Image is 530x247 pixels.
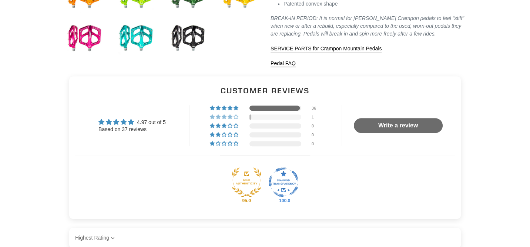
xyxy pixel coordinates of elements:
a: Pedal FAQ [271,60,296,67]
div: Average rating is 4.97 stars [98,118,166,126]
a: Judge.me Gold Authentic Shop medal 95.0 [232,167,261,197]
img: Judge.me Diamond Transparent Shop medal [269,167,298,197]
em: BREAK-IN PERIOD: It is normal for [PERSON_NAME] Crampon pedals to feel “stiff” when new or after ... [271,15,464,37]
img: Load image into Gallery viewer, black [167,18,208,59]
a: Judge.me Diamond Transparent Shop medal 100.0 [269,167,298,197]
img: Load image into Gallery viewer, pink [63,18,104,59]
select: Sort dropdown [75,231,117,246]
img: Judge.me Gold Authentic Shop medal [232,167,261,197]
div: 36 [312,106,321,111]
span: 4.97 out of 5 [137,119,166,125]
div: 100.0 [278,198,289,204]
span: SERVICE PARTS for Crampon Mountain Pedals [271,46,382,51]
h2: Customer Reviews [75,85,455,96]
div: Diamond Transparent Shop. Published 100% of verified reviews received in total [269,167,298,199]
div: 97% (36) reviews with 5 star rating [210,106,239,111]
div: Based on 37 reviews [98,126,166,133]
a: Write a review [354,118,443,133]
div: 1 [312,114,321,120]
img: Load image into Gallery viewer, turquoise [115,18,156,59]
div: Gold Authentic Shop. At least 95% of published reviews are verified reviews [232,167,261,199]
div: 95.0 [241,198,252,204]
a: SERVICE PARTS for Crampon Mountain Pedals [271,46,382,52]
div: 3% (1) reviews with 4 star rating [210,114,239,120]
